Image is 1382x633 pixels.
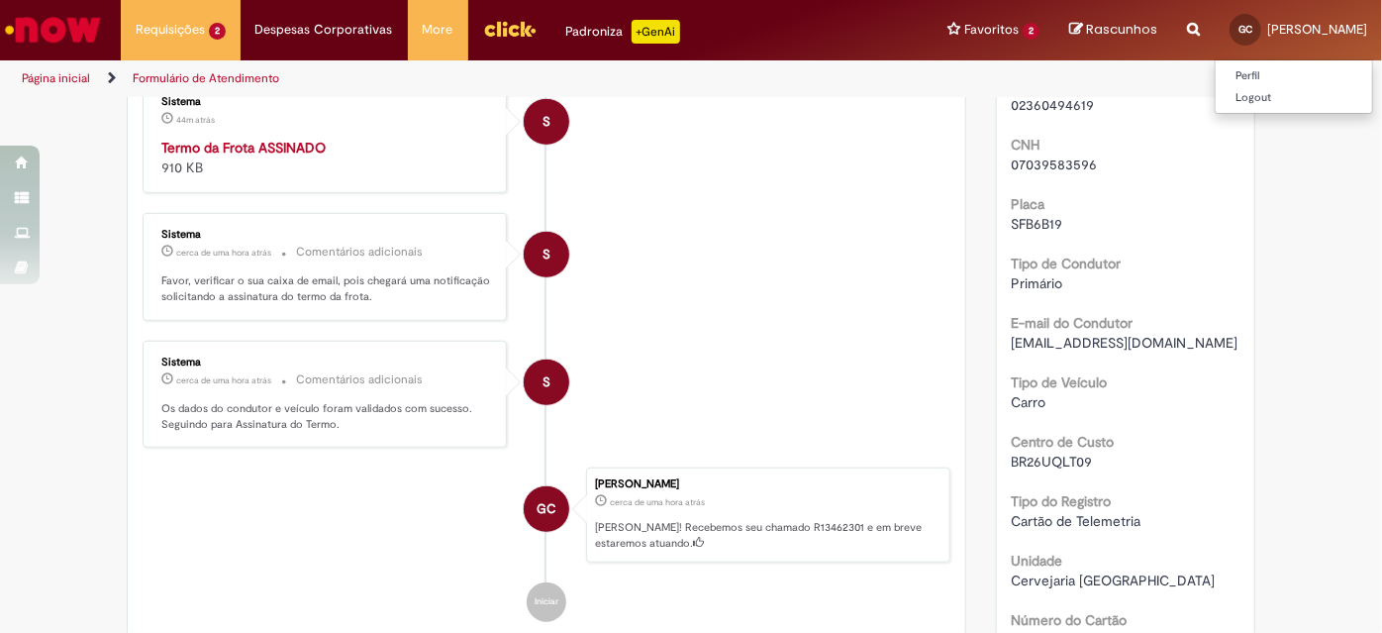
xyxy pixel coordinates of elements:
p: [PERSON_NAME]! Recebemos seu chamado R13462301 e em breve estaremos atuando. [595,520,939,551]
span: GC [537,485,556,533]
span: Favoritos [964,20,1019,40]
span: Cartão de Telemetria [1012,512,1141,530]
div: System [524,232,569,277]
span: Carro [1012,393,1046,411]
b: Placa [1012,195,1045,213]
a: Rascunhos [1069,21,1157,40]
a: Formulário de Atendimento [133,70,279,86]
div: Padroniza [566,20,680,44]
img: ServiceNow [2,10,104,50]
div: [PERSON_NAME] [595,478,939,490]
time: 29/08/2025 13:04:56 [610,496,705,508]
span: 44m atrás [176,114,215,126]
span: 2 [1023,23,1039,40]
div: Sistema [161,229,491,241]
p: Favor, verificar o sua caixa de email, pois chegará uma notificação solicitando a assinatura do t... [161,273,491,304]
p: +GenAi [632,20,680,44]
b: Unidade [1012,552,1063,570]
div: Sistema [161,96,491,108]
a: Página inicial [22,70,90,86]
small: Comentários adicionais [296,244,423,261]
b: Tipo de Condutor [1012,255,1122,272]
b: Tipo de Veículo [1012,373,1108,391]
b: Número do Cartão [1012,611,1128,629]
b: E-mail do Condutor [1012,314,1134,332]
span: 02360494619 [1012,96,1095,114]
span: S [543,231,550,278]
div: System [524,360,569,405]
span: [EMAIL_ADDRESS][DOMAIN_NAME] [1012,334,1238,352]
b: Centro de Custo [1012,433,1115,451]
span: cerca de uma hora atrás [176,374,271,386]
a: Logout [1216,87,1372,109]
img: click_logo_yellow_360x200.png [483,14,537,44]
span: Rascunhos [1086,20,1157,39]
span: Requisições [136,20,205,40]
span: S [543,359,550,406]
span: [PERSON_NAME] [1267,21,1367,38]
a: Termo da Frota ASSINADO [161,139,326,157]
li: Gabriel Uilson Soares Costa [143,468,950,563]
span: Despesas Corporativas [255,20,393,40]
span: cerca de uma hora atrás [610,496,705,508]
b: Tipo do Registro [1012,492,1112,510]
span: GC [1238,23,1252,36]
span: SFB6B19 [1012,215,1063,233]
div: Sistema [161,357,491,369]
small: Comentários adicionais [296,371,423,388]
div: 910 KB [161,138,491,177]
span: 2 [209,23,226,40]
b: CNH [1012,136,1040,154]
time: 29/08/2025 13:19:15 [176,114,215,126]
span: Primário [1012,274,1063,292]
span: Cervejaria [GEOGRAPHIC_DATA] [1012,572,1216,589]
div: Gabriel Uilson Soares Costa [524,486,569,532]
span: BR26UQLT09 [1012,453,1093,471]
span: S [543,98,550,146]
span: cerca de uma hora atrás [176,247,271,259]
span: More [423,20,453,40]
div: Sistema [524,99,569,145]
ul: Trilhas de página [15,60,907,97]
p: Os dados do condutor e veículo foram validados com sucesso. Seguindo para Assinatura do Termo. [161,401,491,432]
a: Perfil [1216,65,1372,87]
span: 07039583596 [1012,156,1098,173]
